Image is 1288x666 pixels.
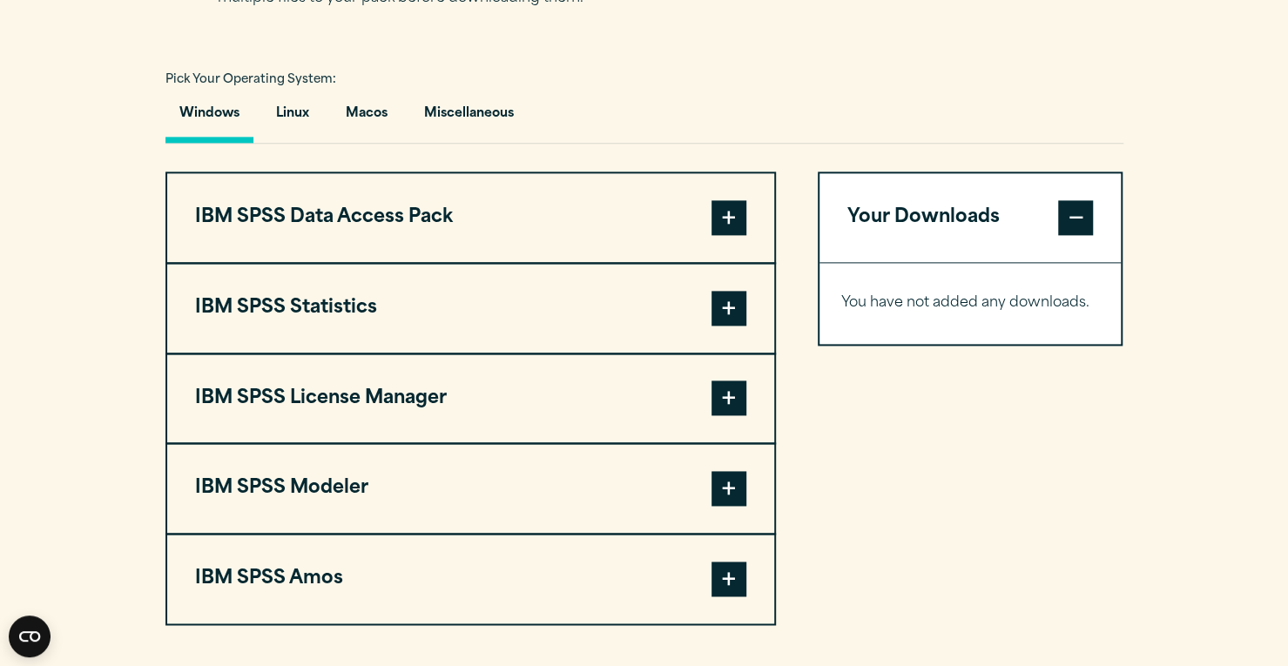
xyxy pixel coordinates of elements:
p: You have not added any downloads. [841,291,1100,316]
button: Linux [262,93,323,143]
button: Open CMP widget [9,616,51,657]
button: IBM SPSS Modeler [167,444,774,533]
span: Pick Your Operating System: [165,74,336,85]
button: Miscellaneous [410,93,528,143]
button: Macos [332,93,401,143]
div: Your Downloads [819,262,1122,344]
button: Windows [165,93,253,143]
button: IBM SPSS Statistics [167,264,774,353]
button: Your Downloads [819,173,1122,262]
button: IBM SPSS License Manager [167,354,774,443]
button: IBM SPSS Data Access Pack [167,173,774,262]
button: IBM SPSS Amos [167,535,774,623]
